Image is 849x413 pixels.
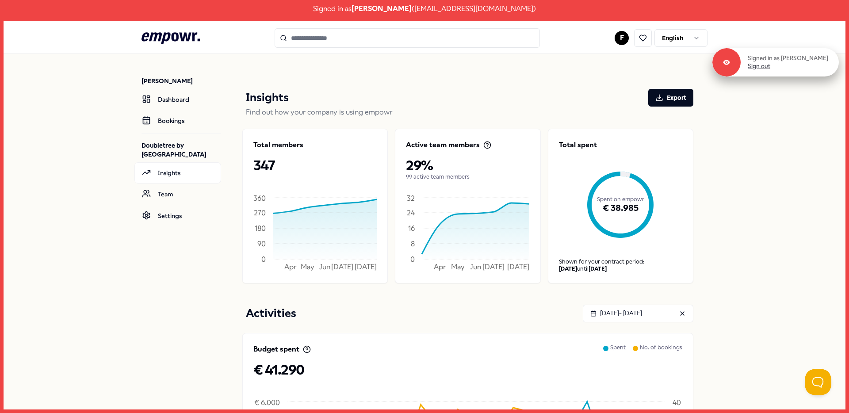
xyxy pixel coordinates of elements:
tspan: 180 [255,224,266,232]
tspan: 90 [257,239,266,248]
p: Insights [246,89,289,107]
tspan: 24 [407,208,415,217]
a: Dashboard [134,89,221,110]
p: Doubletree by [GEOGRAPHIC_DATA] [141,141,221,159]
p: 99 active team members [406,173,529,180]
p: 347 [253,157,377,173]
p: Total members [253,140,303,150]
a: Bookings [134,110,221,131]
p: Budget spent [253,344,299,355]
tspan: 360 [253,194,266,203]
tspan: 32 [407,194,415,203]
p: Total spent [559,140,682,150]
iframe: Help Scout Beacon - Open [805,369,831,395]
a: Team [134,184,221,205]
b: [DATE] [559,265,577,272]
input: Search for products, categories or subcategories [275,28,540,48]
tspan: 0 [261,255,266,263]
tspan: 8 [411,239,415,248]
p: Shown for your contract period: [559,258,682,265]
p: No. of bookings [640,344,682,362]
p: Signed in as [PERSON_NAME] [748,54,828,62]
p: € 41.290 [253,362,682,378]
p: [PERSON_NAME] [141,76,221,85]
button: F [615,31,629,45]
a: Insights [134,162,221,184]
tspan: 270 [254,208,266,217]
tspan: 40 [673,398,681,407]
tspan: Apr [434,263,446,271]
tspan: Jun [319,263,330,271]
tspan: [DATE] [331,263,353,271]
div: [DATE] - [DATE] [590,308,642,318]
tspan: [DATE] [507,263,529,271]
p: Activities [246,305,296,322]
tspan: May [451,263,465,271]
span: [PERSON_NAME] [352,3,412,15]
p: Spent [610,344,626,362]
b: [DATE] [589,265,607,272]
tspan: [DATE] [482,263,505,271]
tspan: 16 [408,224,415,232]
a: Settings [134,205,221,226]
button: [DATE]- [DATE] [583,305,693,322]
tspan: € 6.000 [254,398,280,407]
div: until [559,265,682,272]
tspan: Jun [470,263,481,271]
p: Find out how your company is using empowr [246,107,693,118]
div: Spent on empowr [559,161,682,238]
button: Export [648,89,693,107]
p: Active team members [406,140,480,150]
a: Sign out [748,62,770,70]
p: 29% [406,157,529,173]
tspan: 0 [410,255,415,263]
tspan: [DATE] [355,263,377,271]
div: € 38.985 [559,179,682,238]
tspan: Apr [284,263,297,271]
tspan: May [301,263,314,271]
